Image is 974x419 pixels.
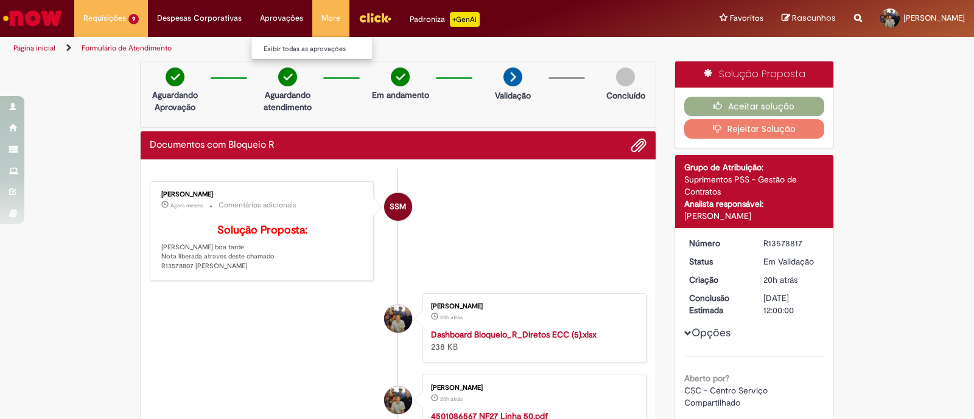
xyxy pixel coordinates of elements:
span: 9 [128,14,139,24]
img: check-circle-green.png [278,68,297,86]
span: 20h atrás [440,314,463,321]
a: Página inicial [13,43,55,53]
div: [PERSON_NAME] [684,210,825,222]
span: Aprovações [260,12,303,24]
time: 29/09/2025 18:17:07 [763,274,797,285]
button: Aceitar solução [684,97,825,116]
div: Grupo de Atribuição: [684,161,825,173]
b: Solução Proposta: [217,223,307,237]
div: Lucas Xavier De Oliveira [384,305,412,333]
span: Requisições [83,12,126,24]
span: Rascunhos [792,12,836,24]
img: check-circle-green.png [166,68,184,86]
a: Rascunhos [782,13,836,24]
span: 20h atrás [763,274,797,285]
span: Agora mesmo [170,202,203,209]
div: Lucas Xavier De Oliveira [384,386,412,414]
ul: Trilhas de página [9,37,640,60]
img: check-circle-green.png [391,68,410,86]
div: [PERSON_NAME] [161,191,364,198]
span: CSC - Centro Serviço Compartilhado [684,385,770,408]
div: Padroniza [410,12,480,27]
span: SSM [390,192,406,221]
img: click_logo_yellow_360x200.png [359,9,391,27]
div: 29/09/2025 18:17:07 [763,274,820,286]
div: Siumara Santos Moura [384,193,412,221]
div: [DATE] 12:00:00 [763,292,820,316]
small: Comentários adicionais [219,200,296,210]
time: 29/09/2025 18:16:37 [440,395,463,403]
div: Suprimentos PSS - Gestão de Contratos [684,173,825,198]
div: [PERSON_NAME] [431,384,634,392]
p: Em andamento [372,89,429,101]
div: 238 KB [431,328,634,353]
p: +GenAi [450,12,480,27]
dt: Conclusão Estimada [680,292,755,316]
a: Formulário de Atendimento [82,43,172,53]
img: ServiceNow [1,6,64,30]
a: Dashboard Bloqueio_R_Diretos ECC (5).xlsx [431,329,597,340]
span: More [321,12,340,24]
p: Aguardando atendimento [258,89,317,113]
dt: Status [680,255,755,268]
button: Adicionar anexos [631,137,646,153]
span: Despesas Corporativas [157,12,242,24]
dt: Criação [680,274,755,286]
b: Aberto por? [684,373,729,384]
img: img-circle-grey.png [616,68,635,86]
time: 29/09/2025 18:16:46 [440,314,463,321]
span: Favoritos [730,12,763,24]
span: 20h atrás [440,395,463,403]
div: Analista responsável: [684,198,825,210]
h2: Documentos com Bloqueio R Histórico de tíquete [150,140,275,151]
div: R13578817 [763,237,820,249]
div: Solução Proposta [675,61,834,88]
p: Validação [495,89,531,102]
button: Rejeitar Solução [684,119,825,139]
div: Em Validação [763,255,820,268]
p: Concluído [606,89,645,102]
p: Aguardando Aprovação [145,89,205,113]
p: [PERSON_NAME] boa tarde Nota liberada atraves deste chamado R13578807 [PERSON_NAME] [161,224,364,271]
span: [PERSON_NAME] [903,13,965,23]
ul: Aprovações [251,36,373,60]
img: arrow-next.png [503,68,522,86]
dt: Número [680,237,755,249]
div: [PERSON_NAME] [431,303,634,310]
time: 30/09/2025 14:05:53 [170,202,203,209]
a: Exibir todas as aprovações [251,43,385,56]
